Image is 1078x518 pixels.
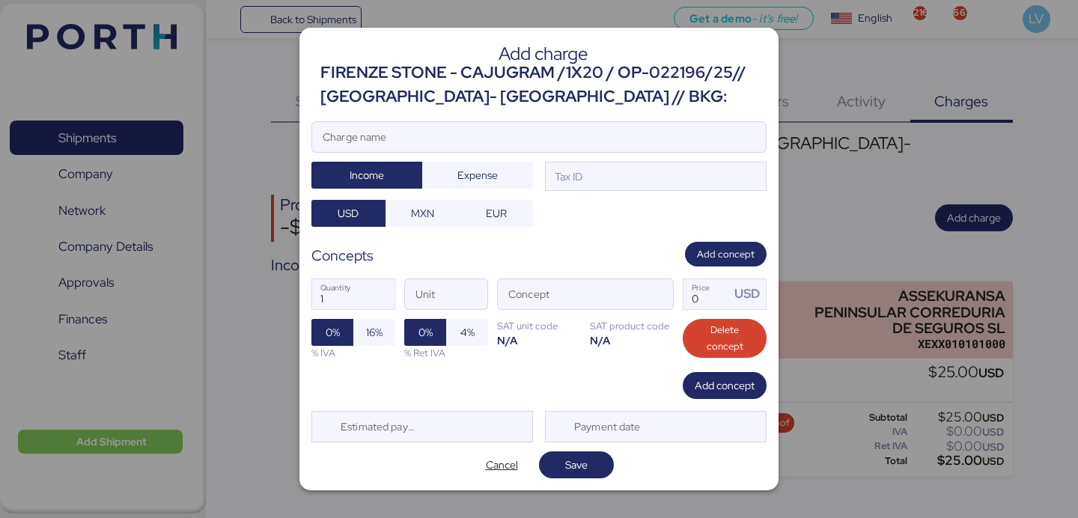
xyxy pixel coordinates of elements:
[457,166,498,184] span: Expense
[311,200,386,227] button: USD
[683,372,767,399] button: Add concept
[366,323,383,341] span: 16%
[353,319,395,346] button: 16%
[320,61,767,109] div: FIRENZE STONE - CAJUGRAM /1X20 / OP-022196/25// [GEOGRAPHIC_DATA]- [GEOGRAPHIC_DATA] // BKG:
[350,166,384,184] span: Income
[418,323,433,341] span: 0%
[464,451,539,478] button: Cancel
[590,333,674,347] div: N/A
[460,323,475,341] span: 4%
[685,242,767,266] button: Add concept
[497,319,581,333] div: SAT unit code
[695,377,755,394] span: Add concept
[404,319,446,346] button: 0%
[552,168,582,185] div: Tax ID
[498,279,637,309] input: Concept
[405,279,487,309] input: Unit
[697,246,755,263] span: Add concept
[683,319,767,358] button: Delete concept
[590,319,674,333] div: SAT product code
[326,323,340,341] span: 0%
[311,245,374,266] div: Concepts
[695,322,755,355] span: Delete concept
[312,279,395,309] input: Quantity
[642,282,673,314] button: ConceptConcept
[486,204,507,222] span: EUR
[486,456,518,474] span: Cancel
[459,200,533,227] button: EUR
[411,204,434,222] span: MXN
[404,346,488,360] div: % Ret IVA
[338,204,359,222] span: USD
[386,200,460,227] button: MXN
[565,456,588,474] span: Save
[734,284,766,303] div: USD
[312,122,766,152] input: Charge name
[311,319,353,346] button: 0%
[539,451,614,478] button: Save
[311,162,422,189] button: Income
[497,333,581,347] div: N/A
[311,346,395,360] div: % IVA
[446,319,488,346] button: 4%
[320,47,767,61] div: Add charge
[683,279,730,309] input: Price
[422,162,533,189] button: Expense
